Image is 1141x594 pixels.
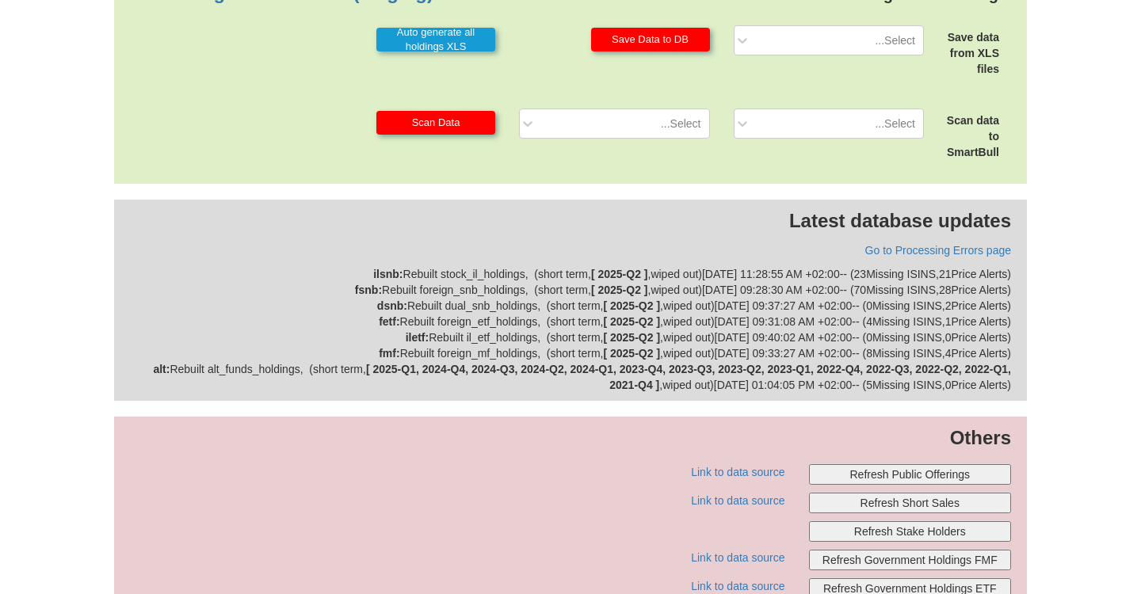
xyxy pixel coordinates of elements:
a: Link to data source [691,494,784,507]
div: Rebuilt dual_snb_holdings , ( short term , , wiped out ) [DATE] 09:37:27 AM +02:00 -- ( 0 Missing... [130,298,1011,314]
b: [ 2025-Q2 ] [603,347,660,360]
b: [ 2025-Q2 ] [603,331,660,344]
button: Scan Data [376,111,495,135]
a: Go to Processing Errors page [865,244,1011,257]
a: Link to data source [691,466,784,478]
div: Select... [661,116,701,131]
div: Rebuilt alt_funds_holdings , ( short term , , wiped out ) [DATE] 01:04:05 PM +02:00 -- ( 5 Missin... [130,361,1011,393]
div: Select... [875,32,915,48]
div: Rebuilt foreign_etf_holdings , ( short term , , wiped out ) [DATE] 09:31:08 AM +02:00 -- ( 4 Miss... [130,314,1011,329]
b: [ 2025-Q2 ] [603,315,660,328]
div: Select... [875,116,915,131]
strong: dsnb : [377,299,407,312]
strong: fetf : [379,315,399,328]
b: [ 2025-Q1, 2024-Q4, 2024-Q3, 2024-Q2, 2024-Q1, 2023-Q4, 2023-Q3, 2023-Q2, 2023-Q1, 2022-Q4, 2022-... [366,363,1011,391]
button: Refresh Public Offerings [809,464,1012,485]
strong: fsnb : [355,284,382,296]
strong: ilsnb : [373,268,403,280]
b: [ 2025-Q2 ] [591,284,648,296]
b: [ 2025-Q2 ] [603,299,660,312]
div: Rebuilt foreign_mf_holdings , ( short term , , wiped out ) [DATE] 09:33:27 AM +02:00 -- ( 8 Missi... [130,345,1011,361]
div: Scan data to SmartBull [936,112,999,160]
b: [ 2025-Q2 ] [591,268,648,280]
strong: iletf : [406,331,429,344]
p: Others [130,425,1011,451]
a: Link to data source [691,580,784,592]
strong: alt : [153,363,170,375]
button: Auto generate all holdings XLS [376,28,495,51]
button: Save Data to DB [591,28,710,51]
button: Refresh Government Holdings FMF [809,550,1012,570]
a: Link to data source [691,551,784,564]
p: Latest database updates [130,208,1011,234]
button: Refresh Short Sales [809,493,1012,513]
div: Rebuilt il_etf_holdings , ( short term , , wiped out ) [DATE] 09:40:02 AM +02:00 -- ( 0 Missing I... [130,329,1011,345]
div: Rebuilt foreign_snb_holdings , ( short term , , wiped out ) [DATE] 09:28:30 AM +02:00 -- ( 70 Mis... [130,282,1011,298]
button: Refresh Stake Holders [809,521,1012,542]
div: Save data from XLS files [936,29,999,77]
div: Rebuilt stock_il_holdings , ( short term , , wiped out ) [DATE] 11:28:55 AM +02:00 -- ( 23 Missin... [130,266,1011,282]
strong: fmf : [379,347,399,360]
